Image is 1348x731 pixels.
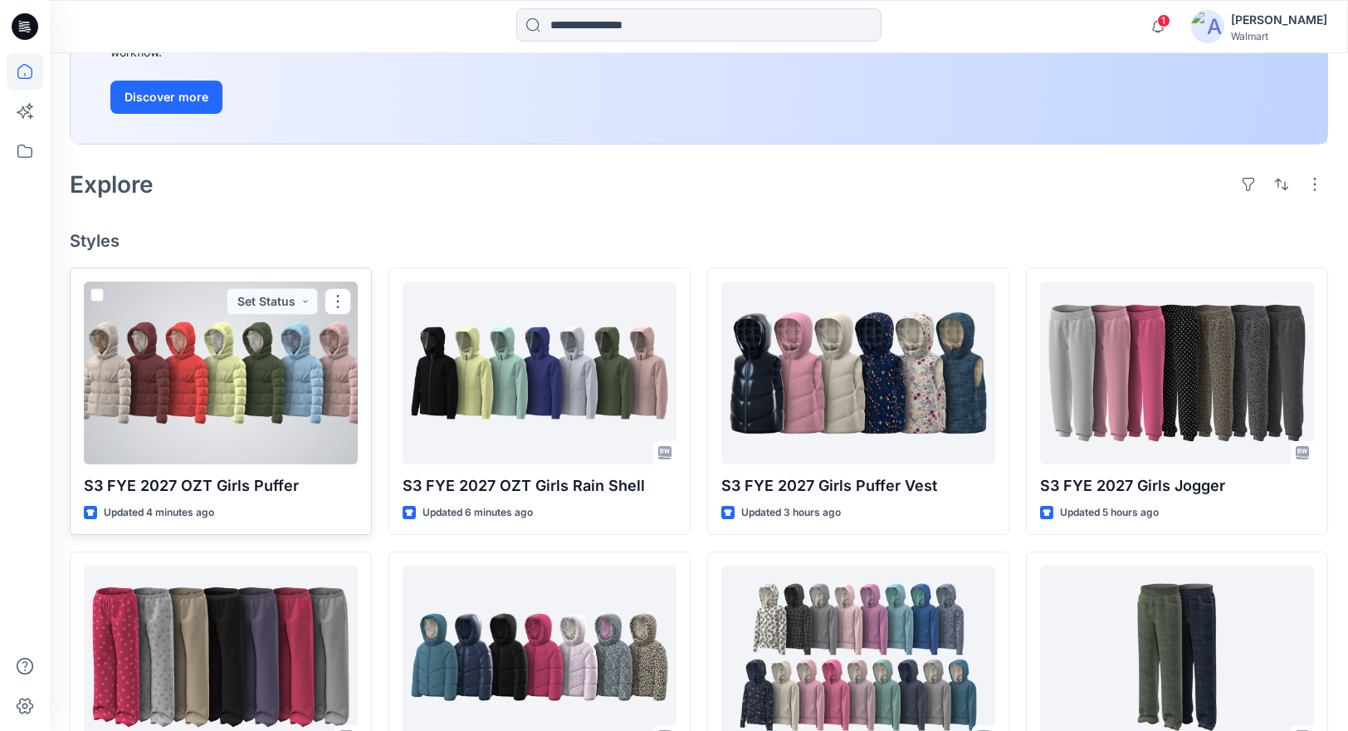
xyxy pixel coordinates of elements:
p: Updated 4 minutes ago [104,504,214,522]
p: S3 FYE 2027 Girls Puffer Vest [721,474,995,498]
p: S3 FYE 2027 Girls Jogger [1040,474,1314,498]
span: 1 [1157,14,1170,27]
div: Walmart [1231,30,1327,42]
p: Updated 5 hours ago [1060,504,1159,522]
div: [PERSON_NAME] [1231,10,1327,30]
img: avatar [1191,10,1224,43]
a: S3 FYE 2027 OZT Girls Puffer [84,282,358,464]
a: S3 FYE 2027 OZT Girls Rain Shell [403,282,676,464]
a: S3 FYE 2027 Girls Jogger [1040,282,1314,464]
p: Updated 3 hours ago [741,504,841,522]
a: S3 FYE 2027 Girls Puffer Vest [721,282,995,464]
a: Discover more [110,81,484,114]
h4: Styles [70,231,1328,251]
p: Updated 6 minutes ago [422,504,533,522]
p: S3 FYE 2027 OZT Girls Rain Shell [403,474,676,498]
h2: Explore [70,171,154,198]
button: Discover more [110,81,222,114]
p: S3 FYE 2027 OZT Girls Puffer [84,474,358,498]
